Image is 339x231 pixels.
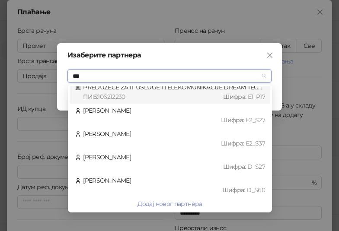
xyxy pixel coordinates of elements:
span: ПИБ : [83,93,98,101]
span: Шифра : [221,139,246,147]
span: D_S27 [247,163,265,171]
span: Шифра : [223,163,248,171]
div: [PERSON_NAME] [75,129,265,148]
span: close [266,52,273,59]
div: [PERSON_NAME] [75,106,265,125]
div: PREDUZEĆE ZA IT USLUGE I TELEKOMUNIKACIJE DREAM TECHNOLOGIES GROUP DOO, [GEOGRAPHIC_DATA] ([GEOGR... [75,82,265,101]
span: Шифра : [222,186,247,194]
span: Шифра : [221,116,246,124]
span: Е2_S27 [246,116,265,124]
div: [PERSON_NAME] [75,152,265,171]
button: Додај новог партнера [70,197,270,211]
div: Изаберите партнера [67,52,272,59]
button: Close [263,48,277,62]
div: [PERSON_NAME] [75,176,265,195]
span: D_S60 [246,186,265,194]
span: Close [263,52,277,59]
span: Е2_S37 [246,139,265,147]
span: 106212230 [98,93,125,101]
span: Е1_P17 [248,93,265,101]
span: Шифра : [223,93,248,101]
